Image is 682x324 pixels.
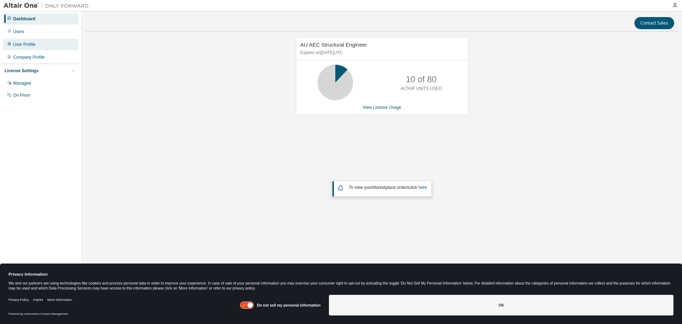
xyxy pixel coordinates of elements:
[13,80,31,86] div: Managed
[418,185,427,190] a: here
[13,54,45,60] div: Company Profile
[13,29,24,34] div: Users
[634,17,674,29] button: Contact Sales
[406,73,437,85] p: 10 of 80
[301,50,462,56] p: Expires on [DATE] UTC
[13,92,30,98] div: On Prem
[5,68,38,74] div: License Settings
[4,2,92,9] img: Altair One
[363,105,401,110] a: View License Usage
[401,86,442,92] p: ALTAIR UNITS USED
[13,42,36,47] div: User Profile
[349,185,427,190] span: To view your click
[373,185,409,190] em: Marketplace orders
[301,42,367,48] span: AU AEC Structural Engineer
[13,16,36,22] div: Dashboard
